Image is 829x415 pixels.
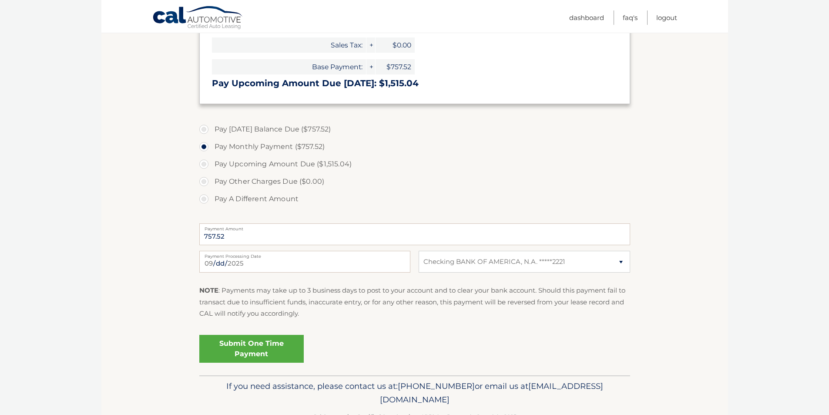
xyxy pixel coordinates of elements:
[199,285,630,319] p: : Payments may take up to 3 business days to post to your account and to clear your bank account....
[199,190,630,208] label: Pay A Different Amount
[199,138,630,155] label: Pay Monthly Payment ($757.52)
[366,37,375,53] span: +
[199,155,630,173] label: Pay Upcoming Amount Due ($1,515.04)
[656,10,677,25] a: Logout
[199,286,218,294] strong: NOTE
[199,251,410,273] input: Payment Date
[212,59,366,74] span: Base Payment:
[205,379,624,407] p: If you need assistance, please contact us at: or email us at
[152,6,244,31] a: Cal Automotive
[199,251,410,258] label: Payment Processing Date
[199,173,630,190] label: Pay Other Charges Due ($0.00)
[199,335,304,363] a: Submit One Time Payment
[623,10,638,25] a: FAQ's
[199,121,630,138] label: Pay [DATE] Balance Due ($757.52)
[366,59,375,74] span: +
[376,37,415,53] span: $0.00
[569,10,604,25] a: Dashboard
[398,381,475,391] span: [PHONE_NUMBER]
[199,223,630,245] input: Payment Amount
[212,78,618,89] h3: Pay Upcoming Amount Due [DATE]: $1,515.04
[212,37,366,53] span: Sales Tax:
[376,59,415,74] span: $757.52
[199,223,630,230] label: Payment Amount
